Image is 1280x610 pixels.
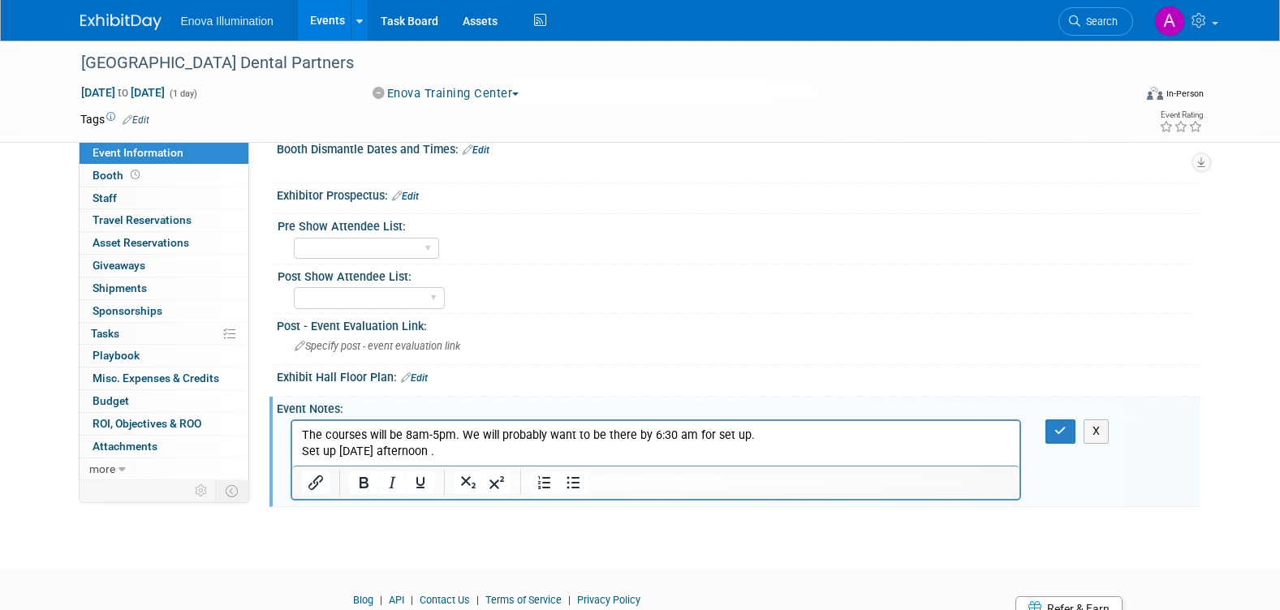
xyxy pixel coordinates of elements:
[564,594,575,606] span: |
[295,340,460,352] span: Specify post - event evaluation link
[559,471,587,494] button: Bullet list
[1154,6,1185,37] img: Andrea Miller
[1147,87,1163,100] img: Format-Inperson.png
[75,49,1109,78] div: [GEOGRAPHIC_DATA] Dental Partners
[93,281,147,294] span: Shipments
[93,372,219,384] span: Misc. Expenses & Credits
[80,390,248,412] a: Budget
[168,88,197,99] span: (1 day)
[302,471,330,494] button: Insert/edit link
[80,367,248,389] a: Misc. Expenses & Credits
[80,323,248,345] a: Tasks
[401,372,428,384] a: Edit
[80,14,162,30] img: ExhibitDay
[278,264,1193,285] div: Post Show Attendee List:
[350,471,377,494] button: Bold
[80,142,248,164] a: Event Information
[277,183,1200,204] div: Exhibitor Prospectus:
[181,15,274,28] span: Enova Illumination
[93,440,157,453] span: Attachments
[392,191,419,202] a: Edit
[483,471,511,494] button: Superscript
[531,471,558,494] button: Numbered list
[93,236,189,249] span: Asset Reservations
[80,187,248,209] a: Staff
[80,111,149,127] td: Tags
[93,191,117,204] span: Staff
[115,86,131,99] span: to
[278,214,1193,234] div: Pre Show Attendee List:
[472,594,483,606] span: |
[80,458,248,480] a: more
[93,146,183,159] span: Event Information
[93,259,145,272] span: Giveaways
[455,471,482,494] button: Subscript
[485,594,562,606] a: Terms of Service
[463,144,489,156] a: Edit
[93,213,192,226] span: Travel Reservations
[353,594,373,606] a: Blog
[89,462,115,475] span: more
[277,397,1200,417] div: Event Notes:
[123,114,149,126] a: Edit
[367,85,525,102] button: Enova Training Center
[80,255,248,277] a: Giveaways
[80,165,248,187] a: Booth
[80,85,166,100] span: [DATE] [DATE]
[80,345,248,367] a: Playbook
[277,137,1200,158] div: Booth Dismantle Dates and Times:
[80,209,248,231] a: Travel Reservations
[420,594,470,606] a: Contact Us
[277,314,1200,334] div: Post - Event Evaluation Link:
[93,394,129,407] span: Budget
[93,417,201,430] span: ROI, Objectives & ROO
[1084,419,1110,443] button: X
[389,594,404,606] a: API
[91,327,119,340] span: Tasks
[1058,7,1133,36] a: Search
[93,169,143,182] span: Booth
[80,436,248,457] a: Attachments
[187,480,216,501] td: Personalize Event Tab Strip
[376,594,386,606] span: |
[1166,88,1204,100] div: In-Person
[1159,111,1203,119] div: Event Rating
[292,421,1020,466] iframe: Rich Text Area
[80,413,248,435] a: ROI, Objectives & ROO
[80,277,248,299] a: Shipments
[93,349,140,362] span: Playbook
[80,232,248,254] a: Asset Reservations
[127,169,143,181] span: Booth not reserved yet
[378,471,406,494] button: Italic
[1037,84,1205,109] div: Event Format
[277,365,1200,386] div: Exhibit Hall Floor Plan:
[93,304,162,317] span: Sponsorships
[577,594,640,606] a: Privacy Policy
[80,300,248,322] a: Sponsorships
[1080,15,1118,28] span: Search
[407,594,417,606] span: |
[215,480,248,501] td: Toggle Event Tabs
[407,471,434,494] button: Underline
